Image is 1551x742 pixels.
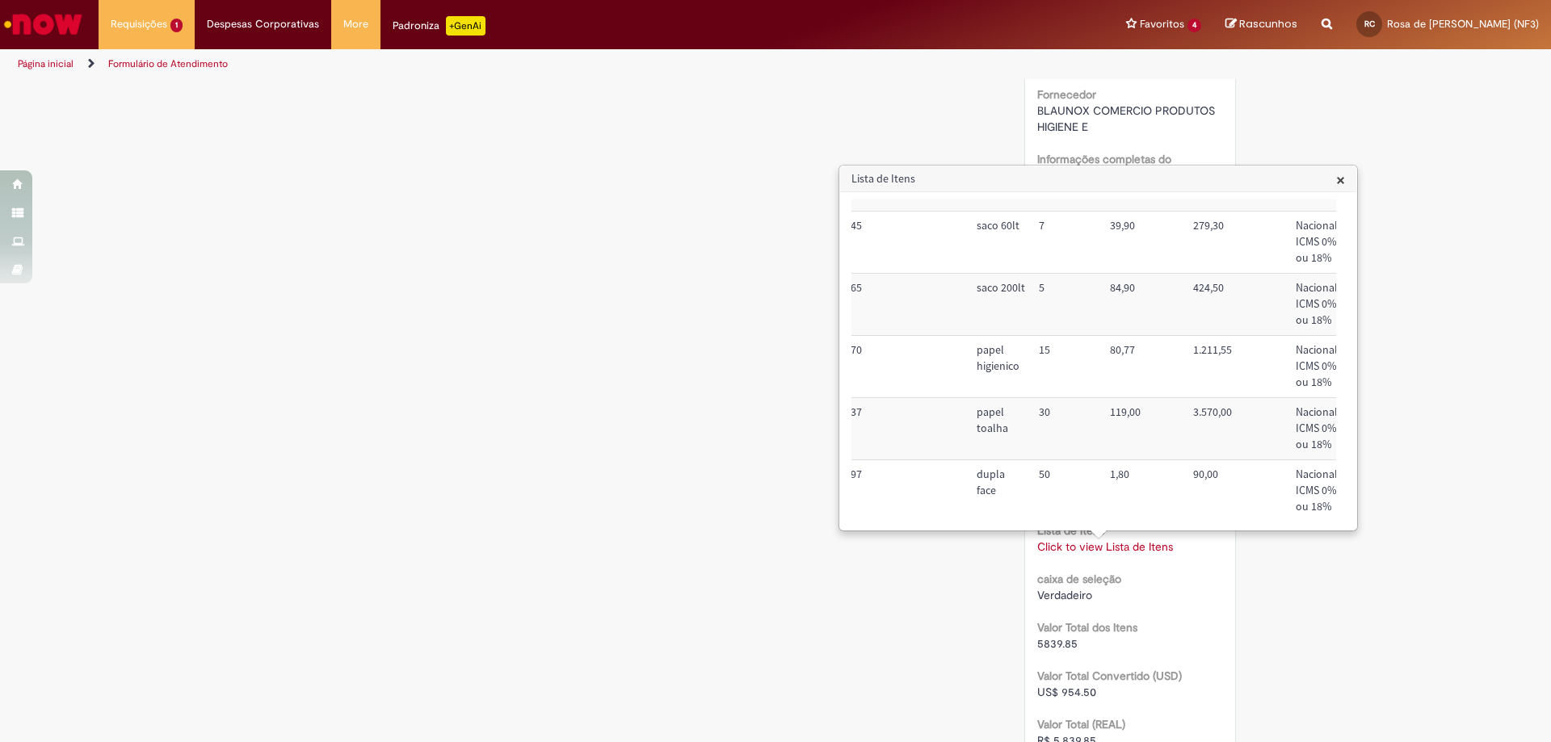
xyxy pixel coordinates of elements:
[1032,336,1103,398] td: Quantidade: 15
[1037,572,1121,586] b: caixa de seleção
[1289,336,1398,398] td: Origem do Material: Nacional: Alíquota ICMS 0%,7%, 12% ou 18%
[970,212,1032,274] td: Descrição: saco 60lt
[839,165,1358,531] div: Lista de Itens
[1140,16,1184,32] span: Favoritos
[1364,19,1375,29] span: RC
[1037,588,1092,602] span: Verdadeiro
[446,16,485,36] p: +GenAi
[1037,152,1171,182] b: Informações completas do fornecedor
[1187,460,1289,522] td: Valor Total Moeda: 90,00
[1225,17,1297,32] a: Rascunhos
[1289,460,1398,522] td: Origem do Material: Nacional: Alíquota ICMS 0%,7%, 12% ou 18%
[2,8,85,40] img: ServiceNow
[170,19,183,32] span: 1
[1037,103,1218,134] span: BLAUNOX COMERCIO PRODUTOS HIGIENE E
[1187,398,1289,460] td: Valor Total Moeda: 3.570,00
[111,16,167,32] span: Requisições
[393,16,485,36] div: Padroniza
[1032,212,1103,274] td: Quantidade: 7
[108,57,228,70] a: Formulário de Atendimento
[1037,717,1125,732] b: Valor Total (REAL)
[207,16,319,32] span: Despesas Corporativas
[970,460,1032,522] td: Descrição: dupla face
[1336,169,1345,191] span: ×
[970,398,1032,460] td: Descrição: papel toalha
[1037,523,1104,538] b: Lista de Itens
[810,212,970,274] td: Código SAP Material / Serviço: 50082545
[1289,398,1398,460] td: Origem do Material: Nacional: Alíquota ICMS 0%,7%, 12% ou 18%
[18,57,74,70] a: Página inicial
[810,336,970,398] td: Código SAP Material / Serviço: 50082570
[970,336,1032,398] td: Descrição: papel higienico
[12,49,1022,79] ul: Trilhas de página
[343,16,368,32] span: More
[1037,685,1096,699] span: US$ 954.50
[970,274,1032,336] td: Descrição: saco 200lt
[1239,16,1297,31] span: Rascunhos
[1037,636,1078,651] span: 5839.85
[1289,212,1398,274] td: Origem do Material: Nacional: Alíquota ICMS 0%,7%, 12% ou 18%
[1032,398,1103,460] td: Quantidade: 30
[1103,398,1187,460] td: Valor Unitário: 119,00
[1103,212,1187,274] td: Valor Unitário: 39,90
[1037,539,1173,554] a: Click to view Lista de Itens
[810,460,970,522] td: Código SAP Material / Serviço: 50083797
[1103,274,1187,336] td: Valor Unitário: 84,90
[1103,336,1187,398] td: Valor Unitário: 80,77
[1289,274,1398,336] td: Origem do Material: Nacional: Alíquota ICMS 0%,7%, 12% ou 18%
[840,166,1356,192] h3: Lista de Itens
[1187,336,1289,398] td: Valor Total Moeda: 1.211,55
[1037,669,1182,683] b: Valor Total Convertido (USD)
[1187,19,1201,32] span: 4
[1037,620,1137,635] b: Valor Total dos Itens
[1187,274,1289,336] td: Valor Total Moeda: 424,50
[810,274,970,336] td: Código SAP Material / Serviço: 50082565
[1103,460,1187,522] td: Valor Unitário: 1,80
[1336,171,1345,188] button: Close
[810,398,970,460] td: Código SAP Material / Serviço: 50083737
[1187,212,1289,274] td: Valor Total Moeda: 279,30
[1387,17,1539,31] span: Rosa de [PERSON_NAME] (NF3)
[1037,87,1096,102] b: Fornecedor
[1032,460,1103,522] td: Quantidade: 50
[1032,274,1103,336] td: Quantidade: 5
